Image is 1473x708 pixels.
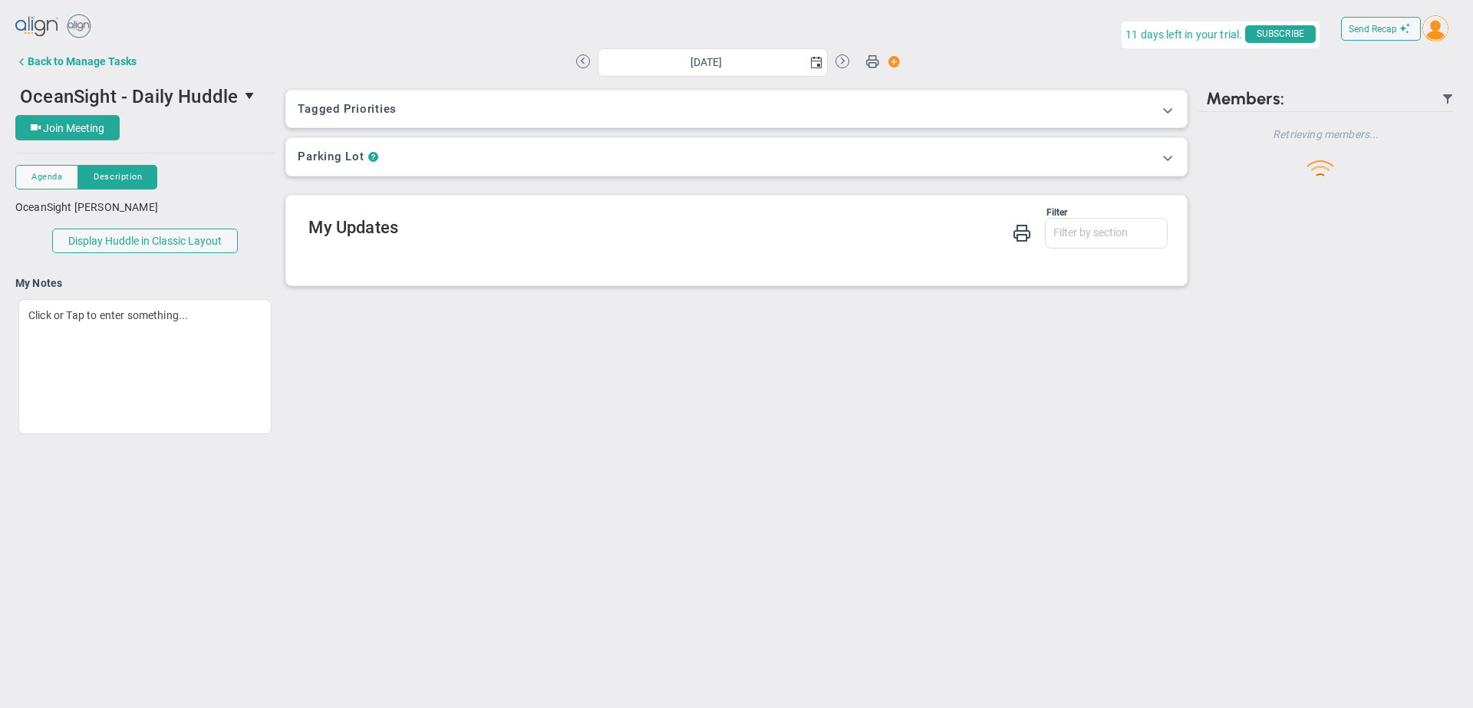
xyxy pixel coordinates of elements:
[1125,25,1242,44] span: 11 days left in your trial.
[20,86,238,107] span: OceanSight - Daily Huddle
[1198,127,1454,141] h4: Retrieving members...
[865,54,879,75] span: Print Huddle
[15,115,120,140] button: Join Meeting
[298,150,364,164] h3: Parking Lot
[1245,25,1316,43] span: SUBSCRIBE
[308,218,1167,240] h2: My Updates
[1349,24,1397,35] span: Send Recap
[806,49,827,76] span: select
[15,12,60,42] img: align-logo.svg
[15,276,275,290] h4: My Notes
[28,55,137,68] div: Back to Manage Tasks
[1442,93,1454,105] span: Filter Updated Members
[308,207,1067,218] div: Filter
[1013,222,1031,242] span: Print My Huddle Updates
[298,102,1175,116] h3: Tagged Priorities
[52,229,238,253] button: Display Huddle in Classic Layout
[1206,88,1284,109] span: Members:
[15,165,78,189] button: Agenda
[31,170,62,183] span: Agenda
[238,83,264,109] span: select
[1341,17,1421,41] button: Send Recap
[881,51,901,72] span: Action Button
[15,201,158,213] span: OceanSight [PERSON_NAME]
[15,46,137,77] button: Back to Manage Tasks
[18,299,272,434] div: Click or Tap to enter something...
[94,170,142,183] span: Description
[43,122,104,134] span: Join Meeting
[1046,219,1167,246] input: Filter by section
[78,165,157,189] button: Description
[1422,15,1448,41] img: 206891.Person.photo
